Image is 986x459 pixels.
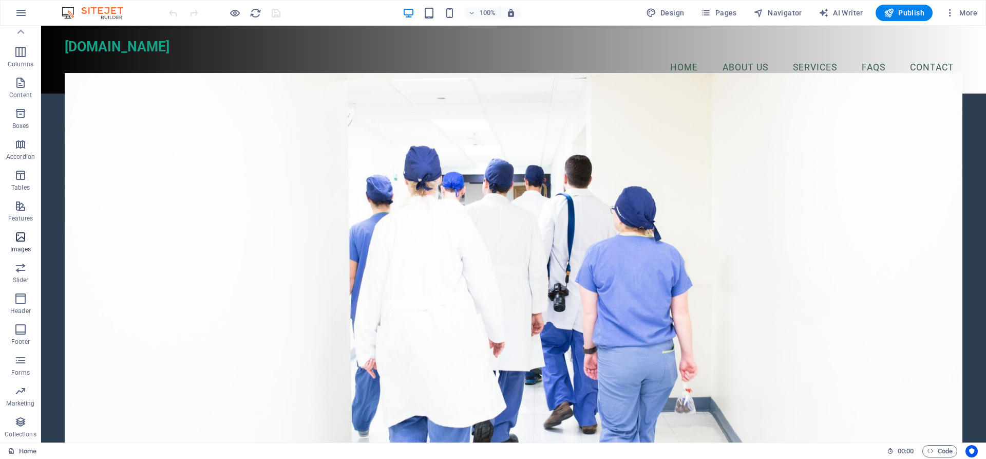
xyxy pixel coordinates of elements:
span: Code [927,445,953,457]
button: Publish [876,5,933,21]
button: Pages [696,5,741,21]
button: Usercentrics [965,445,978,457]
p: Slider [13,276,29,284]
p: Footer [11,338,30,346]
span: Pages [700,8,736,18]
button: Navigator [749,5,806,21]
div: Design (Ctrl+Alt+Y) [642,5,689,21]
p: Accordion [6,153,35,161]
p: Collections [5,430,36,438]
h6: 100% [480,7,496,19]
span: AI Writer [819,8,863,18]
p: Boxes [12,122,29,130]
span: Navigator [753,8,802,18]
p: Tables [11,183,30,192]
p: Columns [8,60,33,68]
span: : [905,447,906,455]
button: More [941,5,981,21]
span: Design [646,8,685,18]
i: On resize automatically adjust zoom level to fit chosen device. [506,8,516,17]
span: Publish [884,8,924,18]
img: Editor Logo [59,7,136,19]
button: Click here to leave preview mode and continue editing [229,7,241,19]
button: AI Writer [814,5,867,21]
button: Design [642,5,689,21]
p: Content [9,91,32,99]
h6: Session time [887,445,914,457]
p: Images [10,245,31,253]
p: Header [10,307,31,315]
span: More [945,8,977,18]
span: 00 00 [898,445,914,457]
p: Marketing [6,399,34,408]
button: 100% [464,7,501,19]
p: Forms [11,369,30,377]
p: Features [8,214,33,223]
a: Click to cancel selection. Double-click to open Pages [8,445,36,457]
button: Code [922,445,957,457]
i: Reload page [250,7,261,19]
button: reload [249,7,261,19]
